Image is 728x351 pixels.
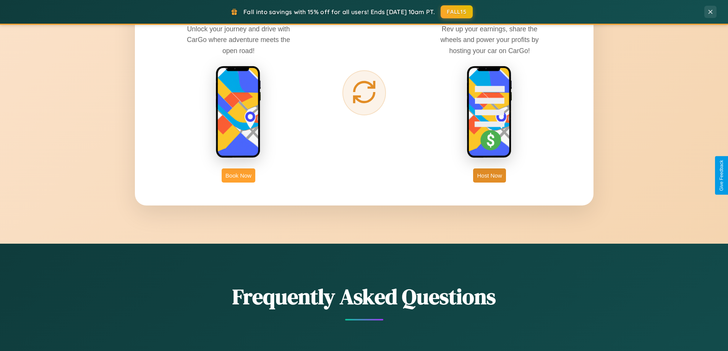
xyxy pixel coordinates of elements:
img: host phone [467,66,512,159]
button: Book Now [222,168,255,183]
h2: Frequently Asked Questions [135,282,593,311]
button: FALL15 [441,5,473,18]
div: Give Feedback [719,160,724,191]
img: rent phone [216,66,261,159]
p: Unlock your journey and drive with CarGo where adventure meets the open road! [181,24,296,56]
span: Fall into savings with 15% off for all users! Ends [DATE] 10am PT. [243,8,435,16]
p: Rev up your earnings, share the wheels and power your profits by hosting your car on CarGo! [432,24,547,56]
button: Host Now [473,168,506,183]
